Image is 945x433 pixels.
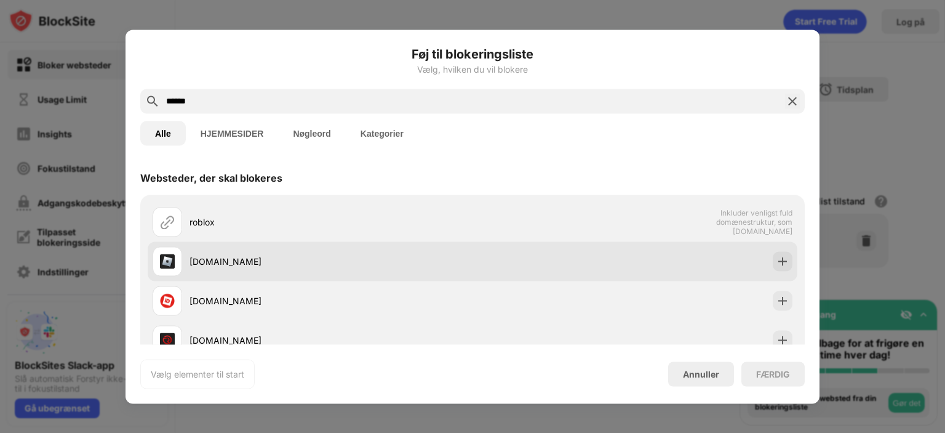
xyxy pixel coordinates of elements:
[683,369,719,379] div: Annuller
[145,94,160,108] img: search.svg
[346,121,418,145] button: Kategorier
[189,334,472,347] div: [DOMAIN_NAME]
[189,294,472,307] div: [DOMAIN_NAME]
[785,94,800,108] img: search-close
[140,121,186,145] button: Alle
[189,255,472,268] div: [DOMAIN_NAME]
[140,44,805,63] h6: Føj til blokeringsliste
[160,214,175,229] img: url.svg
[189,216,472,229] div: roblox
[278,121,345,145] button: Nøgleord
[160,254,175,269] img: favicons
[666,208,792,236] span: Inkluder venligst fuld domænestruktur, som [DOMAIN_NAME]
[140,64,805,74] div: Vælg, hvilken du vil blokere
[160,333,175,347] img: favicons
[140,171,282,184] div: Websteder, der skal blokeres
[160,293,175,308] img: favicons
[151,368,244,380] div: Vælg elementer til start
[186,121,279,145] button: HJEMMESIDER
[756,369,790,379] div: FÆRDIG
